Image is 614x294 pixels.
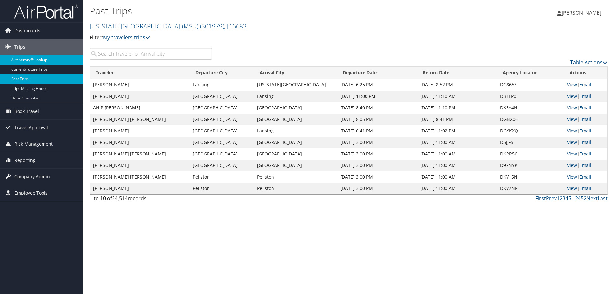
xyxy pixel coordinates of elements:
img: airportal-logo.png [14,4,78,19]
th: Actions [564,67,607,79]
span: [PERSON_NAME] [562,9,601,16]
td: [DATE] 11:00 AM [417,137,497,148]
p: Filter: [90,34,435,42]
td: [GEOGRAPHIC_DATA] [254,148,337,160]
span: , [ 16683 ] [224,22,248,30]
td: DKRR5C [497,148,564,160]
td: DKV15N [497,171,564,183]
a: 1 [557,195,560,202]
td: [PERSON_NAME] [90,137,190,148]
td: D97NYP [497,160,564,171]
span: Dashboards [14,23,40,39]
a: View [567,128,577,134]
div: 1 to 10 of records [90,195,212,205]
a: My travelers trips [103,34,150,41]
td: [DATE] 11:00 AM [417,148,497,160]
a: 2 [560,195,563,202]
td: [DATE] 3:00 PM [337,160,417,171]
td: [PERSON_NAME] [PERSON_NAME] [90,148,190,160]
td: [DATE] 6:25 PM [337,79,417,91]
td: [DATE] 11:00 PM [337,91,417,102]
a: Email [579,128,591,134]
td: [GEOGRAPHIC_DATA] [190,148,254,160]
td: | [564,91,607,102]
td: DG865S [497,79,564,91]
a: View [567,162,577,168]
td: | [564,160,607,171]
span: Book Travel [14,103,39,119]
span: Employee Tools [14,185,48,201]
a: 4 [565,195,568,202]
a: View [567,93,577,99]
td: [DATE] 6:41 PM [337,125,417,137]
td: DGNX06 [497,114,564,125]
a: Email [579,151,591,157]
td: [DATE] 11:00 AM [417,171,497,183]
th: Traveler: activate to sort column ascending [90,67,190,79]
a: Email [579,105,591,111]
a: [US_STATE][GEOGRAPHIC_DATA] (MSU) [90,22,248,30]
th: Return Date: activate to sort column ascending [417,67,497,79]
td: DGYKXQ [497,125,564,137]
span: Reporting [14,152,35,168]
span: Company Admin [14,169,50,185]
td: [GEOGRAPHIC_DATA] [254,137,337,148]
td: [GEOGRAPHIC_DATA] [190,137,254,148]
td: [PERSON_NAME] [90,79,190,91]
td: Pellston [190,171,254,183]
td: | [564,79,607,91]
td: | [564,183,607,194]
th: Arrival City: activate to sort column ascending [254,67,337,79]
td: [PERSON_NAME] [90,160,190,171]
td: Lansing [190,79,254,91]
td: Pellston [254,171,337,183]
a: [PERSON_NAME] [557,3,608,22]
span: ( 301979 ) [200,22,224,30]
td: [DATE] 8:40 PM [337,102,417,114]
a: 3 [563,195,565,202]
span: Travel Approval [14,120,48,136]
a: Table Actions [570,59,608,66]
a: View [567,174,577,180]
td: [GEOGRAPHIC_DATA] [254,160,337,171]
td: | [564,114,607,125]
a: View [567,139,577,145]
td: Lansing [254,91,337,102]
td: | [564,137,607,148]
td: [DATE] 11:00 AM [417,183,497,194]
a: View [567,82,577,88]
td: [PERSON_NAME] [90,183,190,194]
td: [DATE] 3:00 PM [337,148,417,160]
th: Departure City: activate to sort column ascending [190,67,254,79]
a: First [535,195,546,202]
td: [DATE] 11:10 AM [417,91,497,102]
h1: Past Trips [90,4,435,18]
a: View [567,151,577,157]
td: [GEOGRAPHIC_DATA] [254,114,337,125]
a: Email [579,82,591,88]
td: [DATE] 3:00 PM [337,137,417,148]
a: Email [579,139,591,145]
th: Agency Locator: activate to sort column ascending [497,67,564,79]
td: [DATE] 11:00 AM [417,160,497,171]
td: DKV7NR [497,183,564,194]
th: Departure Date: activate to sort column ascending [337,67,417,79]
td: DK3Y4N [497,102,564,114]
td: | [564,125,607,137]
input: Search Traveler or Arrival City [90,48,212,60]
td: | [564,148,607,160]
td: [PERSON_NAME] [PERSON_NAME] [90,171,190,183]
span: Risk Management [14,136,53,152]
span: … [571,195,575,202]
td: [PERSON_NAME] [90,91,190,102]
a: Email [579,162,591,168]
a: Email [579,93,591,99]
td: [GEOGRAPHIC_DATA] [190,91,254,102]
td: [DATE] 8:05 PM [337,114,417,125]
a: View [567,116,577,122]
td: Pellston [190,183,254,194]
a: Next [586,195,598,202]
a: View [567,105,577,111]
td: [GEOGRAPHIC_DATA] [190,160,254,171]
td: [GEOGRAPHIC_DATA] [254,102,337,114]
